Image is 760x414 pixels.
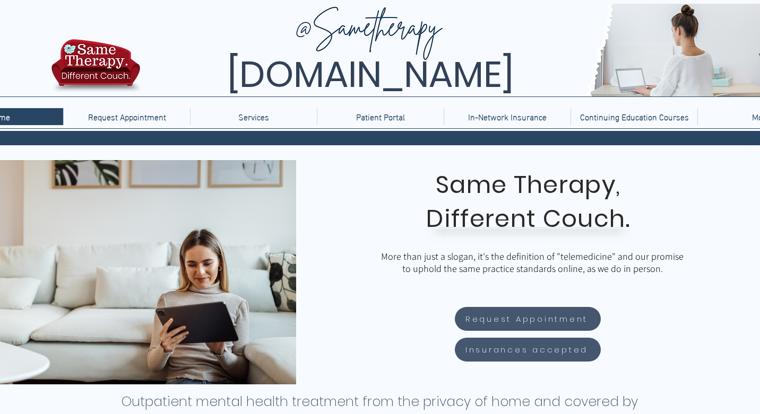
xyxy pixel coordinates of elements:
p: In-Network Insurance [463,108,552,125]
a: Insurances accepted [455,338,601,362]
a: In-Network Insurance [444,108,571,125]
div: Services [190,108,317,125]
p: Services [233,108,274,125]
a: Request Appointment [63,108,190,125]
span: Different Couch. [426,202,630,235]
span: [DOMAIN_NAME] [227,49,514,100]
a: Continuing Education Courses [571,108,697,125]
a: Request Appointment [455,307,601,331]
p: Request Appointment [83,108,171,125]
span: Insurances accepted [465,343,588,356]
span: Same Therapy, [436,168,621,201]
p: More than just a slogan, it's the definition of "telemedicine" and our promise to uphold the same... [378,250,686,275]
img: TBH.US [48,38,143,100]
p: Continuing Education Courses [575,108,694,125]
a: Patient Portal [317,108,444,125]
span: Request Appointment [465,313,588,325]
p: Patient Portal [351,108,410,125]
